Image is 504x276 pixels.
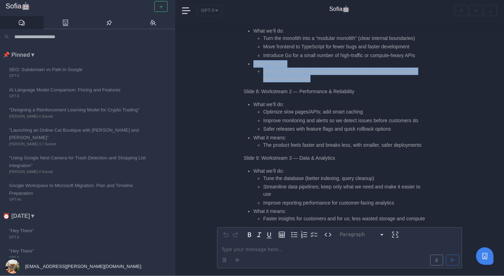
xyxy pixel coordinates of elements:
[337,230,387,240] button: Block type
[263,142,429,149] li: The product feels faster and breaks less, with smaller, safer deployments
[253,60,429,82] li: What it means:
[3,50,175,60] li: 📌 Pinned ▼
[9,86,150,94] span: AI Language Model Comparison: Pricing and Features
[253,134,429,149] li: What it means:
[263,199,429,207] li: Improve reporting performance for customer-facing analytics
[9,73,150,79] span: GPT-5
[329,6,350,13] h4: Sofia🤖
[9,235,150,240] span: GPT-5
[299,230,309,240] button: Numbered list
[9,66,150,73] span: SEO: Subdomain vs Path in Google
[253,167,429,207] li: What we’ll do:
[9,169,150,175] span: [PERSON_NAME] 4 Sonnet
[9,255,150,261] span: GPT-5
[9,227,150,234] span: "Hey There"
[289,230,299,240] button: Bulleted list
[245,230,254,240] button: Bold
[9,142,150,147] span: [PERSON_NAME] 3.7 Sonnet
[9,126,150,142] span: "Launching an Online Cat Boutique with [PERSON_NAME] and [PERSON_NAME]"
[9,247,150,255] span: "Hey There"
[9,114,150,119] span: [PERSON_NAME] 4 Sonnet
[264,230,274,240] button: Underline
[254,230,264,240] button: Italic
[323,230,333,240] button: Inline code format
[263,43,429,50] li: Move frontend to TypeScript for fewer bugs and faster development
[263,52,429,59] li: Introduce Go for a small number of high-traffic or compute-heavy APIs
[9,154,150,169] span: "Using Google Nest Camera for Trash Detection and Shopping List Integration"
[244,88,429,95] p: Slide 8: Workstream 2 — Performance & Reliability
[9,197,150,202] span: GPT-4o
[263,215,429,222] li: Faster insights for customers and for us; less wasted storage and compute
[217,242,462,268] div: editable markdown
[9,182,150,197] span: Google Workspace to Microsoft Migration: Plan and Timeline Preparation
[263,108,429,116] li: Optimize slow pages/APIs; add smart caching
[263,117,429,124] li: Improve monitoring and alerts so we detect issues before customers do
[263,68,429,82] li: Safer, faster changes; easier onboarding; targeted performance boosts without a risky rewrite
[263,175,429,182] li: Tune the database (better indexing, query cleanup)
[263,125,429,133] li: Safer releases with feature flags and quick rollback options
[253,208,429,222] li: What it means:
[6,2,169,11] a: Sofia🤖
[263,35,429,42] li: Turn the monolith into a “modular monolith” (clear internal boundaries)
[12,32,170,42] input: Search conversations
[3,212,175,221] li: ⏰ [DATE] ▼
[244,154,429,162] p: Slide 9: Workstream 3 — Data & Analytics
[309,230,319,240] button: Check list
[253,101,429,133] li: What we’ll do:
[9,106,150,113] span: "Designing a Reinforcement Learning Model for Crypto Trading"
[9,94,150,99] span: GPT-5
[253,27,429,59] li: What we’ll do:
[289,230,319,240] div: toggle group
[263,183,429,198] li: Streamline data pipelines; keep only what we need and make it easier to use
[24,264,141,269] span: [EMAIL_ADDRESS][PERSON_NAME][DOMAIN_NAME]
